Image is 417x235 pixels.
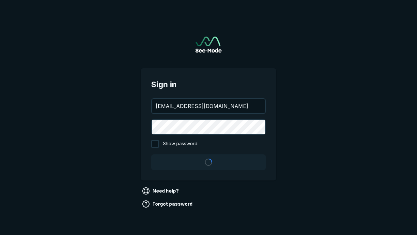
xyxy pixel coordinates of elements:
span: Sign in [151,79,266,90]
img: See-Mode Logo [195,37,222,53]
input: your@email.com [152,99,265,113]
a: Go to sign in [195,37,222,53]
a: Forgot password [141,199,195,209]
a: Need help? [141,186,181,196]
span: Show password [163,140,197,148]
